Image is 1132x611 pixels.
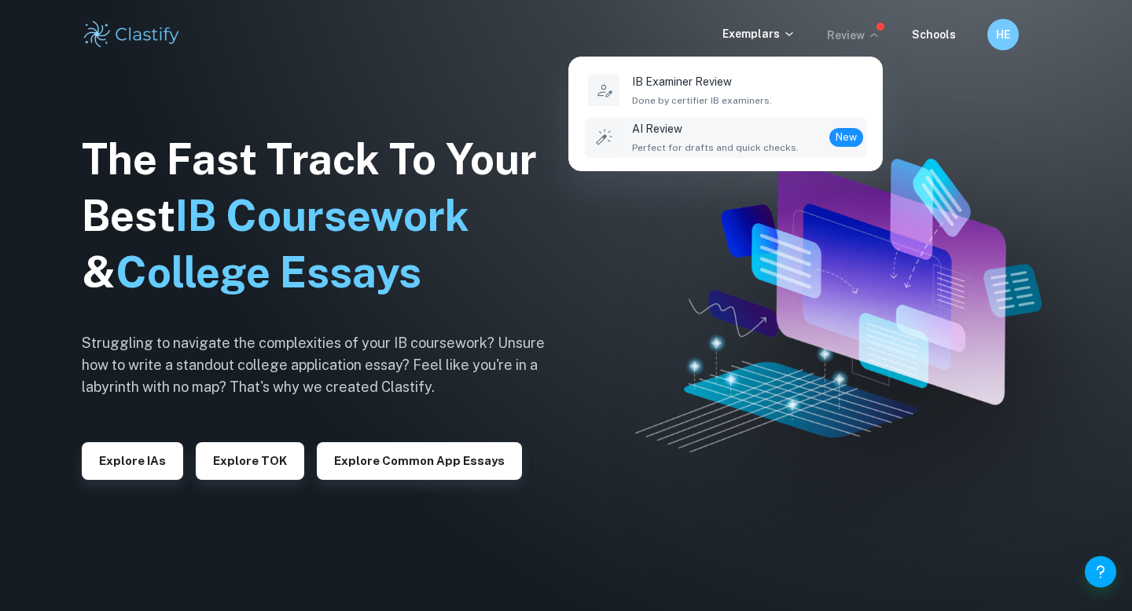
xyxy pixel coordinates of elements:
[632,93,772,108] span: Done by certifier IB examiners.
[585,70,866,111] a: IB Examiner ReviewDone by certifier IB examiners.
[632,141,799,155] span: Perfect for drafts and quick checks.
[829,130,863,145] span: New
[585,117,866,158] a: AI ReviewPerfect for drafts and quick checks.New
[632,73,772,90] p: IB Examiner Review
[632,120,799,137] p: AI Review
